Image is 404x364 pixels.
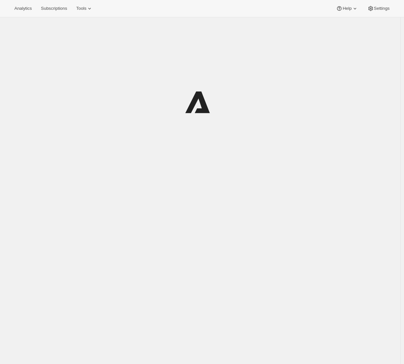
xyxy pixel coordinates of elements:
[332,4,362,13] button: Help
[14,6,32,11] span: Analytics
[37,4,71,13] button: Subscriptions
[41,6,67,11] span: Subscriptions
[72,4,97,13] button: Tools
[374,6,390,11] span: Settings
[76,6,86,11] span: Tools
[10,4,36,13] button: Analytics
[343,6,351,11] span: Help
[363,4,394,13] button: Settings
